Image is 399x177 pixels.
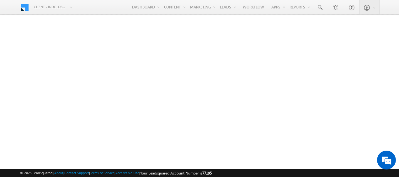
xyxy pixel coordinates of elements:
[64,171,89,175] a: Contact Support
[90,171,114,175] a: Terms of Service
[20,170,212,176] span: © 2025 LeadSquared | | | | |
[115,171,139,175] a: Acceptable Use
[54,171,63,175] a: About
[140,171,212,175] span: Your Leadsquared Account Number is
[202,171,212,175] span: 77195
[34,4,67,10] span: Client - indglobal2 (77195)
